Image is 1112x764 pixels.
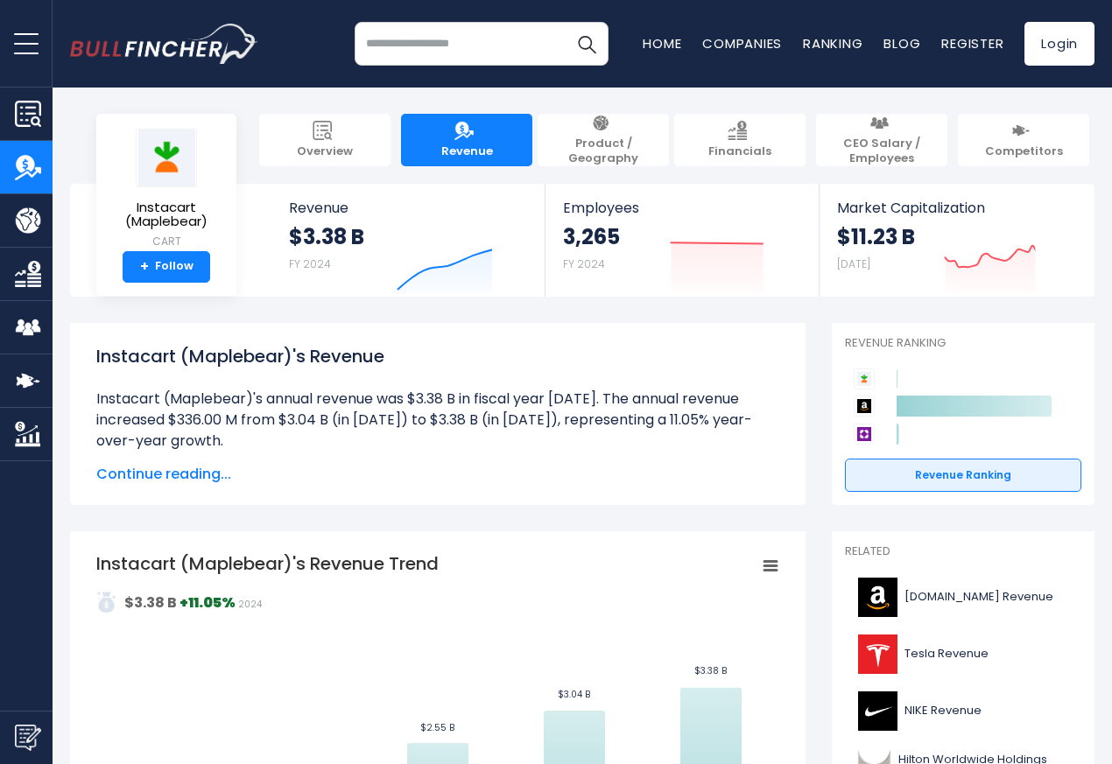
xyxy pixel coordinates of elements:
[110,234,222,249] small: CART
[70,24,258,64] a: Go to homepage
[558,688,590,701] text: $3.04 B
[441,144,493,159] span: Revenue
[259,114,391,166] a: Overview
[845,630,1081,678] a: Tesla Revenue
[816,114,947,166] a: CEO Salary / Employees
[420,721,454,734] text: $2.55 B
[643,34,681,53] a: Home
[110,200,222,229] span: Instacart (Maplebear)
[179,592,236,613] strong: +11.05%
[1024,22,1094,66] a: Login
[820,184,1093,297] a: Market Capitalization $11.23 B [DATE]
[702,34,782,53] a: Companies
[941,34,1003,53] a: Register
[96,389,779,452] li: Instacart (Maplebear)'s annual revenue was $3.38 B in fiscal year [DATE]. The annual revenue incr...
[563,256,605,271] small: FY 2024
[289,223,364,250] strong: $3.38 B
[985,144,1063,159] span: Competitors
[96,551,439,576] tspan: Instacart (Maplebear)'s Revenue Trend
[563,223,620,250] strong: 3,265
[238,598,262,611] span: 2024
[855,634,899,674] img: TSLA logo
[674,114,806,166] a: Financials
[565,22,609,66] button: Search
[563,200,800,216] span: Employees
[803,34,862,53] a: Ranking
[883,34,920,53] a: Blog
[124,592,177,613] strong: $3.38 B
[855,691,899,731] img: NKE logo
[289,200,528,216] span: Revenue
[854,368,875,389] img: Instacart (Maplebear) competitors logo
[546,137,660,166] span: Product / Geography
[855,578,899,617] img: AMZN logo
[109,128,223,251] a: Instacart (Maplebear) CART
[70,24,258,64] img: bullfincher logo
[845,459,1081,492] a: Revenue Ranking
[837,200,1075,216] span: Market Capitalization
[401,114,532,166] a: Revenue
[825,137,939,166] span: CEO Salary / Employees
[694,664,727,677] text: $3.38 B
[854,396,875,417] img: Amazon.com competitors logo
[538,114,669,166] a: Product / Geography
[845,336,1081,351] p: Revenue Ranking
[545,184,818,297] a: Employees 3,265 FY 2024
[837,223,915,250] strong: $11.23 B
[845,544,1081,559] p: Related
[854,424,875,445] img: Wayfair competitors logo
[271,184,545,297] a: Revenue $3.38 B FY 2024
[96,592,117,613] img: addasd
[96,343,779,369] h1: Instacart (Maplebear)'s Revenue
[123,251,210,283] a: +Follow
[140,259,149,275] strong: +
[708,144,771,159] span: Financials
[845,687,1081,735] a: NIKE Revenue
[96,464,779,485] span: Continue reading...
[845,573,1081,621] a: [DOMAIN_NAME] Revenue
[837,256,870,271] small: [DATE]
[297,144,353,159] span: Overview
[958,114,1089,166] a: Competitors
[289,256,331,271] small: FY 2024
